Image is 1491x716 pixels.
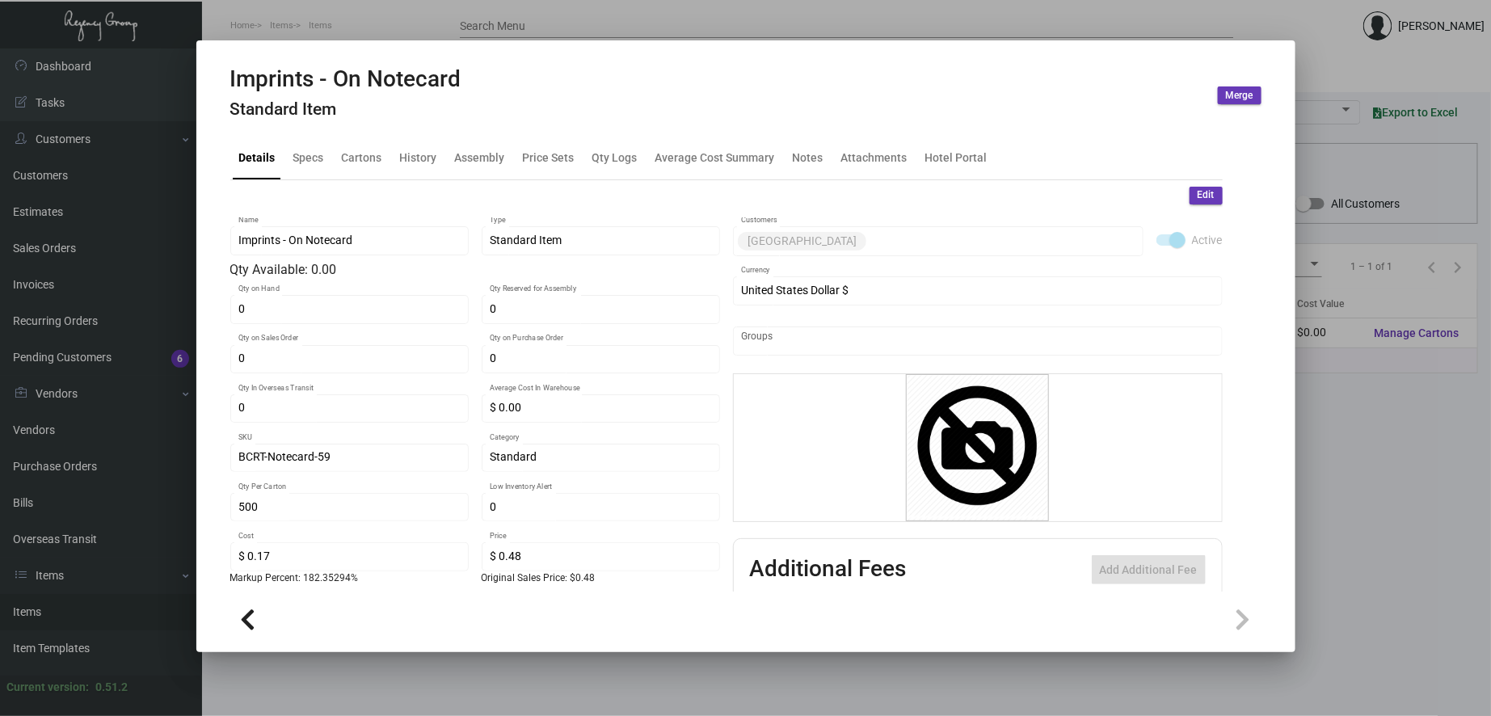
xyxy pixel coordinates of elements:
[1092,555,1206,584] button: Add Additional Fee
[841,149,908,166] div: Attachments
[6,679,89,696] div: Current version:
[1218,86,1261,104] button: Merge
[455,149,505,166] div: Assembly
[1198,188,1215,202] span: Edit
[925,149,988,166] div: Hotel Portal
[655,149,775,166] div: Average Cost Summary
[230,65,461,93] h2: Imprints - On Notecard
[400,149,437,166] div: History
[592,149,638,166] div: Qty Logs
[1190,187,1223,204] button: Edit
[230,99,461,120] h4: Standard Item
[870,234,1135,247] input: Add new..
[293,149,324,166] div: Specs
[1226,89,1253,103] span: Merge
[239,149,276,166] div: Details
[750,555,907,584] h2: Additional Fees
[738,232,866,251] mat-chip: [GEOGRAPHIC_DATA]
[1100,563,1198,576] span: Add Additional Fee
[230,260,720,280] div: Qty Available: 0.00
[741,335,1214,347] input: Add new..
[342,149,382,166] div: Cartons
[95,679,128,696] div: 0.51.2
[523,149,575,166] div: Price Sets
[1192,230,1223,250] span: Active
[793,149,823,166] div: Notes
